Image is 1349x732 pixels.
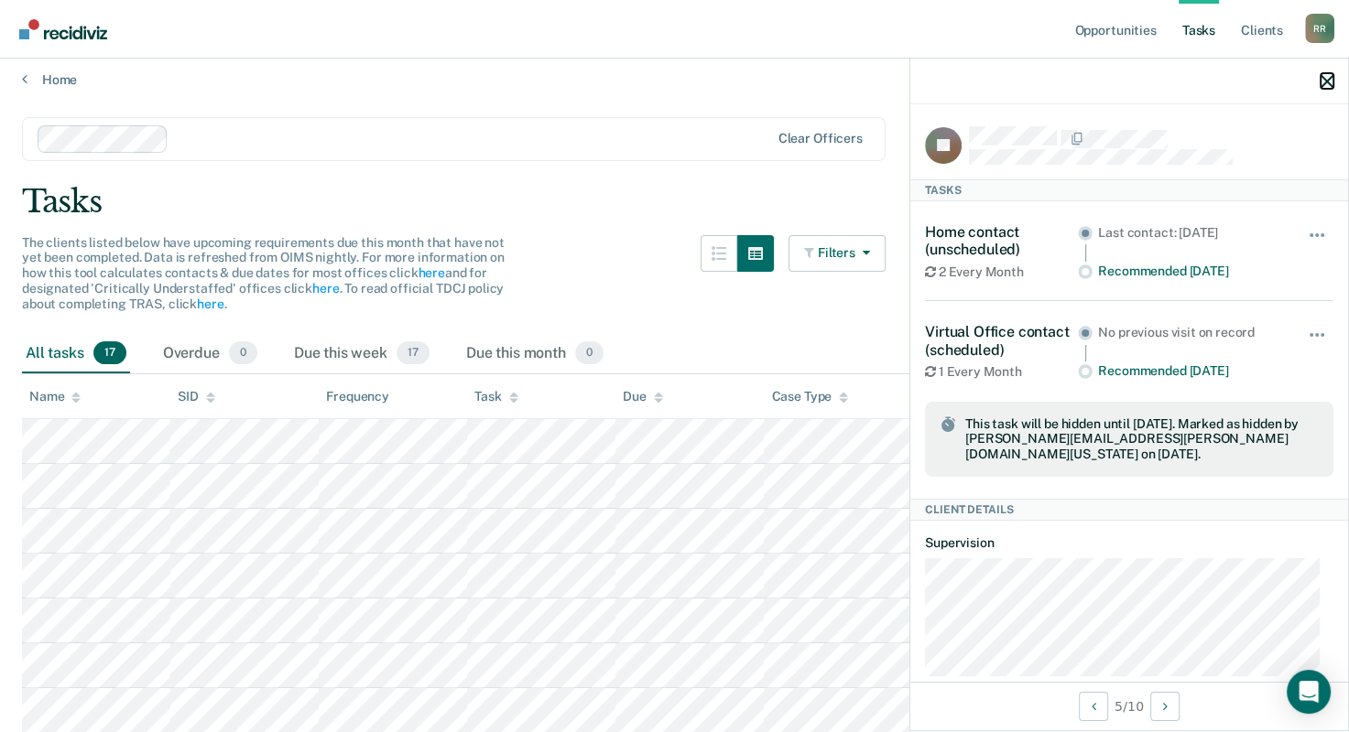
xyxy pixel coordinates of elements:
[22,334,130,374] div: All tasks
[925,264,1078,280] div: 2 Every Month
[1305,14,1334,43] div: R R
[19,19,107,39] img: Recidiviz
[575,341,604,365] span: 0
[22,71,1327,88] a: Home
[925,223,1078,258] div: Home contact (unscheduled)
[1287,670,1331,714] div: Open Intercom Messenger
[397,341,430,365] span: 17
[29,389,81,404] div: Name
[910,179,1348,201] div: Tasks
[418,265,444,280] a: here
[789,235,886,272] button: Filters
[925,364,1078,380] div: 1 Every Month
[22,235,505,311] span: The clients listed below have upcoming requirements due this month that have not yet been complet...
[474,389,517,404] div: Task
[93,341,126,365] span: 17
[925,535,1333,551] dt: Supervision
[925,323,1078,358] div: Virtual Office contact (scheduled)
[1098,325,1282,340] div: No previous visit on record
[1150,692,1180,721] button: Next Client
[312,281,339,296] a: here
[1098,363,1282,379] div: Recommended [DATE]
[1305,14,1334,43] button: Profile dropdown button
[22,183,1327,221] div: Tasks
[1098,225,1282,241] div: Last contact: [DATE]
[159,334,261,374] div: Overdue
[771,389,848,404] div: Case Type
[1098,264,1282,279] div: Recommended [DATE]
[197,296,223,311] a: here
[910,499,1348,521] div: Client Details
[462,334,607,374] div: Due this month
[290,334,433,374] div: Due this week
[326,389,389,404] div: Frequency
[965,416,1319,462] span: This task will be hidden until [DATE]. Marked as hidden by [PERSON_NAME][EMAIL_ADDRESS][PERSON_NA...
[910,682,1348,730] div: 5 / 10
[778,131,863,146] div: Clear officers
[229,341,257,365] span: 0
[623,389,663,404] div: Due
[1079,692,1108,721] button: Previous Client
[178,389,215,404] div: SID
